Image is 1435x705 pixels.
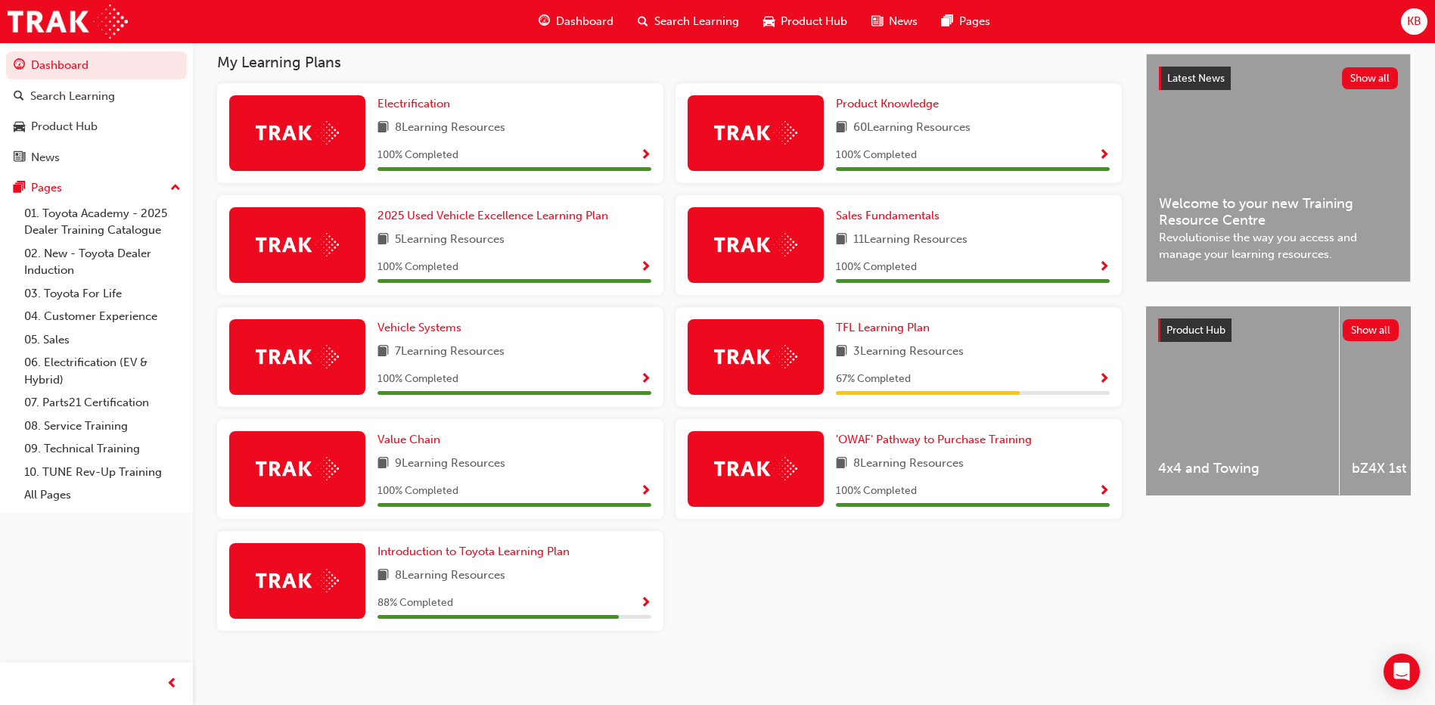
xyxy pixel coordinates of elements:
[836,207,946,225] a: Sales Fundamentals
[853,455,964,474] span: 8 Learning Resources
[18,305,187,328] a: 04. Customer Experience
[959,13,990,30] span: Pages
[18,282,187,306] a: 03. Toyota For Life
[836,231,847,250] span: book-icon
[256,569,339,592] img: Trak
[14,59,25,73] span: guage-icon
[14,120,25,134] span: car-icon
[836,147,917,164] span: 100 % Completed
[640,149,651,163] span: Show Progress
[640,261,651,275] span: Show Progress
[395,343,505,362] span: 7 Learning Resources
[836,343,847,362] span: book-icon
[18,202,187,242] a: 01. Toyota Academy - 2025 Dealer Training Catalogue
[1098,146,1110,165] button: Show Progress
[871,12,883,31] span: news-icon
[1098,261,1110,275] span: Show Progress
[889,13,918,30] span: News
[1098,258,1110,277] button: Show Progress
[31,118,98,135] div: Product Hub
[853,119,971,138] span: 60 Learning Resources
[30,88,115,105] div: Search Learning
[1146,306,1339,495] a: 4x4 and Towing
[6,113,187,141] a: Product Hub
[377,97,450,110] span: Electrification
[377,319,467,337] a: Vehicle Systems
[14,151,25,165] span: news-icon
[377,431,446,449] a: Value Chain
[6,82,187,110] a: Search Learning
[640,485,651,498] span: Show Progress
[1384,654,1420,690] div: Open Intercom Messenger
[640,594,651,613] button: Show Progress
[1166,324,1225,337] span: Product Hub
[377,483,458,500] span: 100 % Completed
[751,6,859,37] a: car-iconProduct Hub
[256,233,339,256] img: Trak
[1158,460,1327,477] span: 4x4 and Towing
[217,54,1122,71] h3: My Learning Plans
[31,149,60,166] div: News
[930,6,1002,37] a: pages-iconPages
[377,371,458,388] span: 100 % Completed
[6,48,187,174] button: DashboardSearch LearningProduct HubNews
[1098,482,1110,501] button: Show Progress
[377,595,453,612] span: 88 % Completed
[1342,67,1399,89] button: Show all
[640,146,651,165] button: Show Progress
[8,5,128,39] img: Trak
[638,12,648,31] span: search-icon
[853,231,968,250] span: 11 Learning Resources
[395,455,505,474] span: 9 Learning Resources
[395,119,505,138] span: 8 Learning Resources
[1098,370,1110,389] button: Show Progress
[377,207,614,225] a: 2025 Used Vehicle Excellence Learning Plan
[836,119,847,138] span: book-icon
[836,433,1032,446] span: 'OWAF' Pathway to Purchase Training
[1159,67,1398,91] a: Latest NewsShow all
[1343,319,1399,341] button: Show all
[377,455,389,474] span: book-icon
[6,144,187,172] a: News
[166,675,178,694] span: prev-icon
[256,457,339,480] img: Trak
[18,328,187,352] a: 05. Sales
[377,259,458,276] span: 100 % Completed
[395,231,505,250] span: 5 Learning Resources
[14,90,24,104] span: search-icon
[836,97,939,110] span: Product Knowledge
[853,343,964,362] span: 3 Learning Resources
[836,209,940,222] span: Sales Fundamentals
[1098,373,1110,387] span: Show Progress
[377,209,608,222] span: 2025 Used Vehicle Excellence Learning Plan
[1158,318,1399,343] a: Product HubShow all
[763,12,775,31] span: car-icon
[714,121,797,144] img: Trak
[377,343,389,362] span: book-icon
[1407,13,1421,30] span: KB
[18,437,187,461] a: 09. Technical Training
[18,415,187,438] a: 08. Service Training
[6,51,187,79] a: Dashboard
[836,431,1038,449] a: 'OWAF' Pathway to Purchase Training
[836,455,847,474] span: book-icon
[18,351,187,391] a: 06. Electrification (EV & Hybrid)
[714,233,797,256] img: Trak
[14,182,25,195] span: pages-icon
[377,119,389,138] span: book-icon
[377,231,389,250] span: book-icon
[836,371,911,388] span: 67 % Completed
[1401,8,1427,35] button: KB
[1146,54,1411,282] a: Latest NewsShow allWelcome to your new Training Resource CentreRevolutionise the way you access a...
[526,6,626,37] a: guage-iconDashboard
[781,13,847,30] span: Product Hub
[377,545,570,558] span: Introduction to Toyota Learning Plan
[377,433,440,446] span: Value Chain
[18,483,187,507] a: All Pages
[654,13,739,30] span: Search Learning
[640,597,651,610] span: Show Progress
[377,567,389,585] span: book-icon
[836,319,936,337] a: TFL Learning Plan
[377,321,461,334] span: Vehicle Systems
[640,373,651,387] span: Show Progress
